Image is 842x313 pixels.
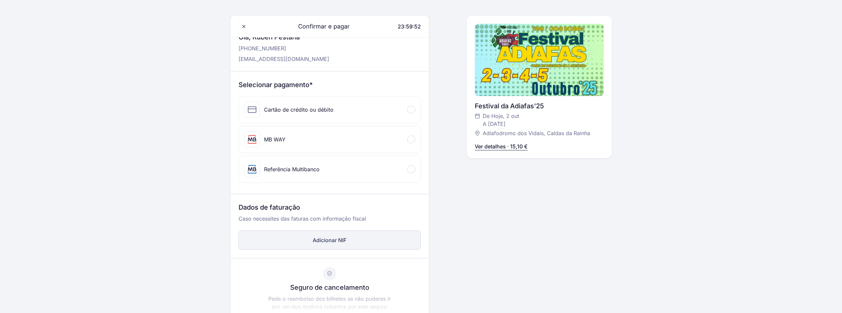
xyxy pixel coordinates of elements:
p: Seguro de cancelamento [290,283,369,292]
p: [PHONE_NUMBER] [239,44,329,52]
div: Festival da Adiafas'25 [475,101,604,111]
p: Pede o reembolso dos bilhetes se não puderes ir por um dos motivos cobertos por este seguro [266,295,393,311]
p: Caso necessites das faturas com informação fiscal [239,215,421,228]
button: Adicionar NIF [239,231,421,250]
div: Cartão de crédito ou débito [264,106,333,114]
div: Referência Multibanco [264,165,320,173]
h3: Dados de faturação [239,203,421,215]
p: Ver detalhes · 15,10 € [475,142,528,150]
span: De Hoje, 2 out A [DATE] [483,112,519,128]
p: [EMAIL_ADDRESS][DOMAIN_NAME] [239,55,329,63]
div: MB WAY [264,135,286,143]
span: Adiafodromo dos Vidais, Caldas da Rainha [483,129,590,137]
h3: Selecionar pagamento* [239,80,421,89]
span: 23:59:52 [398,23,421,30]
span: Confirmar e pagar [290,22,350,31]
